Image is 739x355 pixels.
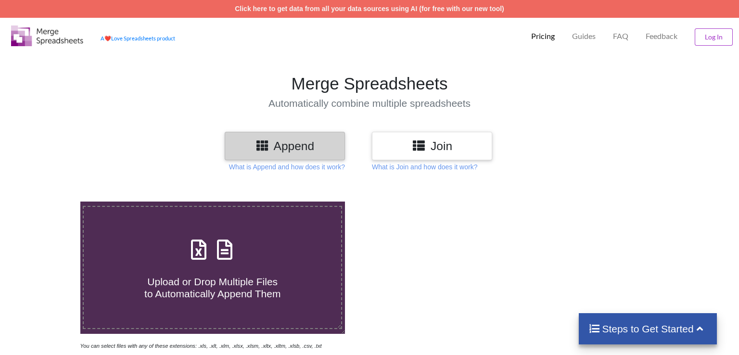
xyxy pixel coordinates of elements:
p: Guides [572,31,596,41]
h4: Steps to Get Started [588,323,707,335]
span: Upload or Drop Multiple Files to Automatically Append Them [144,276,280,299]
a: AheartLove Spreadsheets product [101,35,175,41]
button: Log In [695,28,733,46]
h3: Join [379,139,485,153]
p: What is Append and how does it work? [229,162,345,172]
p: Pricing [531,31,555,41]
p: What is Join and how does it work? [372,162,477,172]
img: Logo.png [11,25,83,46]
h3: Append [232,139,338,153]
span: Feedback [646,32,677,40]
a: Click here to get data from all your data sources using AI (for free with our new tool) [235,5,504,13]
p: FAQ [613,31,628,41]
span: heart [104,35,111,41]
i: You can select files with any of these extensions: .xls, .xlt, .xlm, .xlsx, .xlsm, .xltx, .xltm, ... [80,343,322,349]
